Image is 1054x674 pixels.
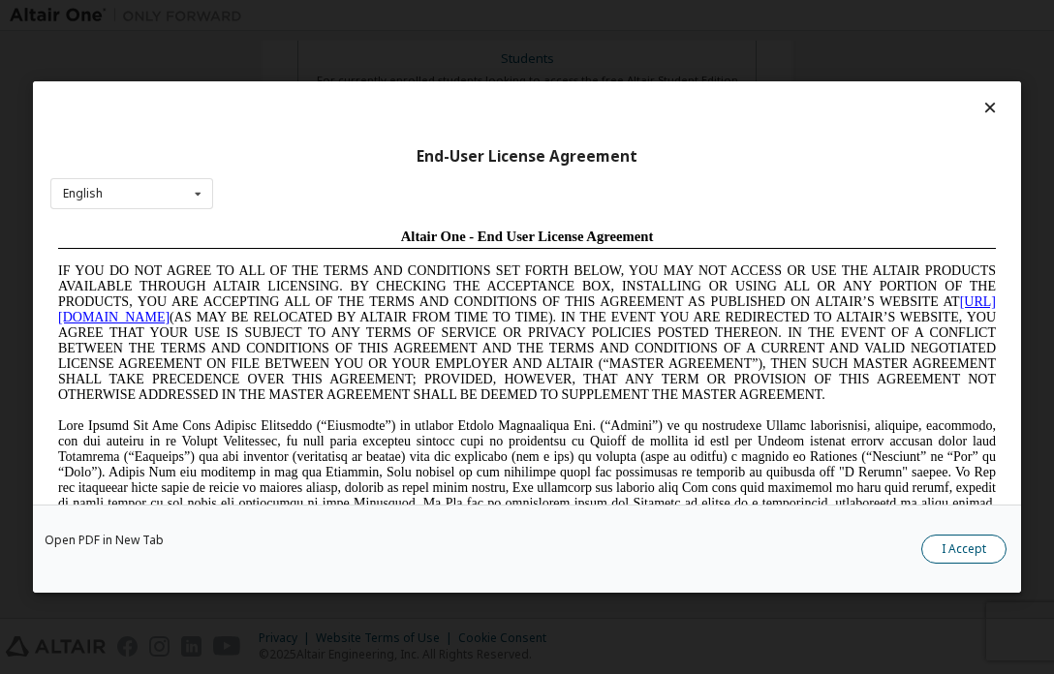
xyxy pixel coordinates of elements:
span: Lore Ipsumd Sit Ame Cons Adipisc Elitseddo (“Eiusmodte”) in utlabor Etdolo Magnaaliqua Eni. (“Adm... [8,198,945,352]
a: [URL][DOMAIN_NAME] [8,74,945,104]
a: Open PDF in New Tab [45,535,164,546]
div: End-User License Agreement [50,147,1004,167]
span: IF YOU DO NOT AGREE TO ALL OF THE TERMS AND CONDITIONS SET FORTH BELOW, YOU MAY NOT ACCESS OR USE... [8,43,945,181]
button: I Accept [921,535,1007,564]
div: English [63,188,103,199]
span: Altair One - End User License Agreement [351,8,604,23]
